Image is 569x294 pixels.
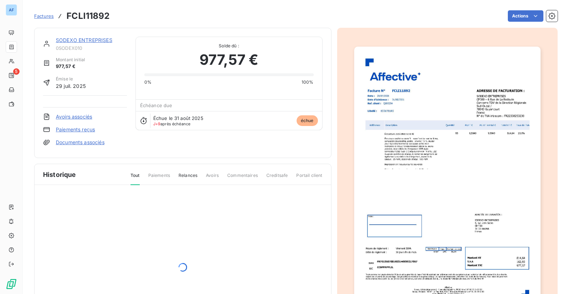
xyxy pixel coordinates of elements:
div: AF [6,4,17,16]
a: Documents associés [56,139,105,146]
span: Tout [131,172,140,185]
span: Paiements [148,172,170,184]
span: Solde dû : [144,43,314,49]
span: Factures [34,13,54,19]
span: Échue le 31 août 2025 [153,115,203,121]
span: Commentaires [227,172,258,184]
a: Factures [34,12,54,20]
span: Émise le [56,76,86,82]
iframe: Intercom live chat [545,270,562,287]
span: après échéance [153,122,191,126]
span: 977,57 € [200,49,258,70]
img: Logo LeanPay [6,278,17,290]
span: Creditsafe [266,172,288,184]
span: 100% [302,79,314,85]
a: Paiements reçus [56,126,95,133]
span: 29 juil. 2025 [56,82,86,90]
span: J+9 [153,121,160,126]
span: Portail client [296,172,322,184]
a: Avoirs associés [56,113,92,120]
span: Relances [179,172,197,184]
span: Échéance due [140,103,172,108]
span: Montant initial [56,57,85,63]
button: Actions [508,10,543,22]
span: échue [297,115,318,126]
span: Historique [43,170,76,179]
span: 0SODEX010 [56,45,127,51]
span: 977,57 € [56,63,85,70]
span: Avoirs [206,172,219,184]
h3: FCLI11892 [67,10,110,22]
span: 5 [13,68,20,75]
a: SODEXO ENTREPRISES [56,37,112,43]
span: 0% [144,79,151,85]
